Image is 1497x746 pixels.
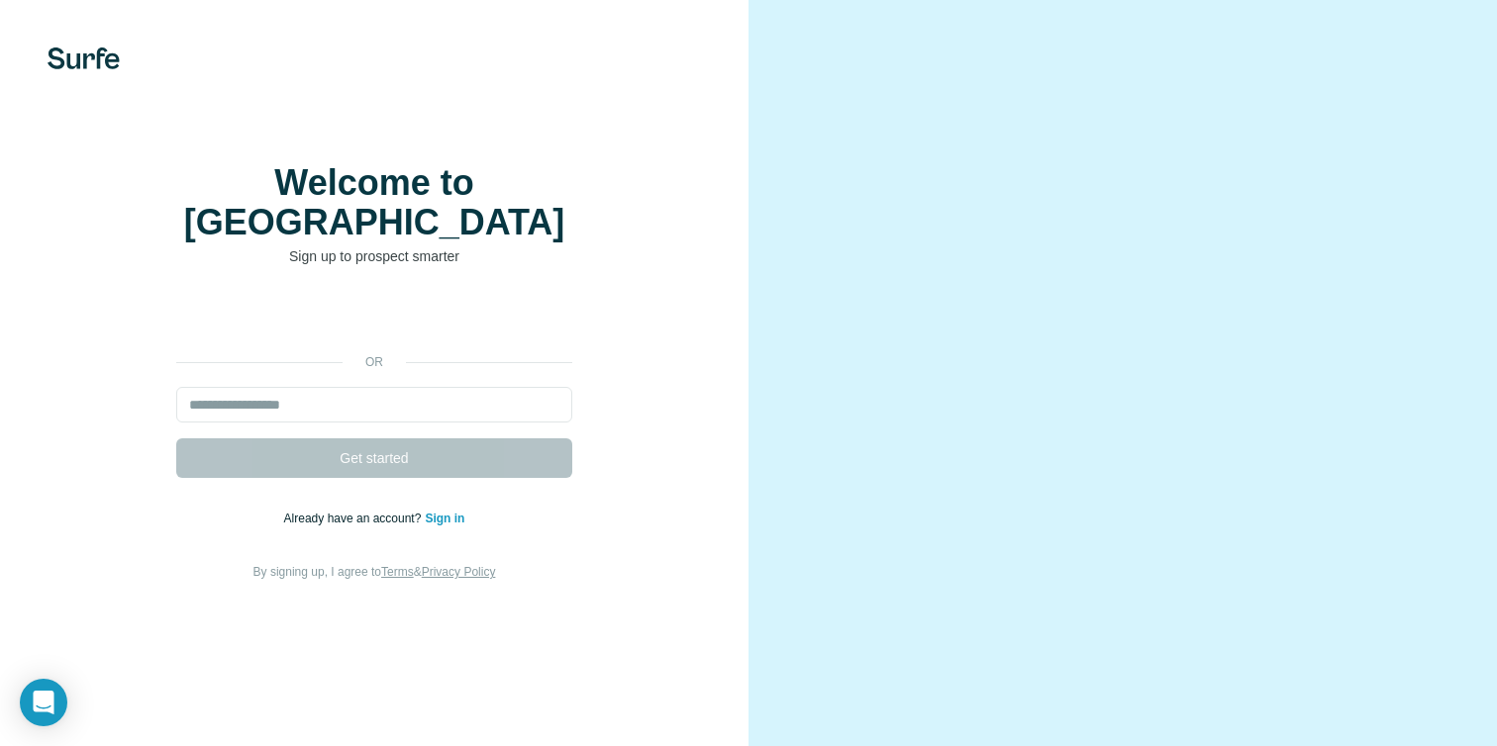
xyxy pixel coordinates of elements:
span: Already have an account? [284,512,426,525]
a: Privacy Policy [422,565,496,579]
p: Sign up to prospect smarter [176,246,572,266]
h1: Welcome to [GEOGRAPHIC_DATA] [176,163,572,242]
a: Sign in [425,512,464,525]
a: Terms [381,565,414,579]
div: Open Intercom Messenger [20,679,67,726]
span: By signing up, I agree to & [253,565,496,579]
iframe: Sign in with Google Button [166,296,582,339]
p: or [343,353,406,371]
img: Surfe's logo [48,47,120,69]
